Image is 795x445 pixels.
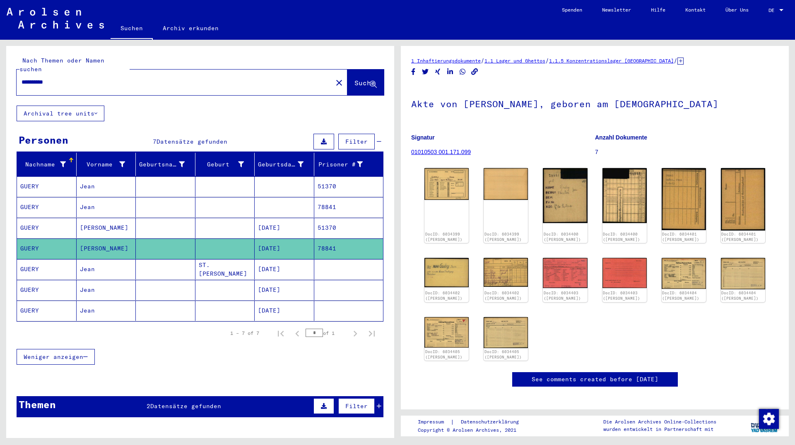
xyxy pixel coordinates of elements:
[7,8,104,29] img: Arolsen_neg.svg
[603,291,640,301] a: DocID: 6034403 ([PERSON_NAME])
[662,168,706,230] img: 001.jpg
[424,258,469,287] img: 001.jpg
[345,402,368,410] span: Filter
[314,197,383,217] mat-cell: 78841
[139,160,185,169] div: Geburtsname
[199,158,255,171] div: Geburt‏
[17,259,77,279] mat-cell: GUERY
[749,415,780,436] img: yv_logo.png
[80,160,125,169] div: Vorname
[314,238,383,259] mat-cell: 78841
[19,132,68,147] div: Personen
[347,70,384,95] button: Suche
[543,258,587,288] img: 001.jpg
[484,168,528,200] img: 002.jpg
[331,74,347,91] button: Clear
[17,349,95,365] button: Weniger anzeigen
[603,426,716,433] p: wurden entwickelt in Partnerschaft mit
[759,409,779,429] img: Zustimmung ändern
[195,153,255,176] mat-header-cell: Geburt‏
[409,67,418,77] button: Share on Facebook
[195,259,255,279] mat-cell: ST. [PERSON_NAME]
[318,158,373,171] div: Prisoner #
[446,67,455,77] button: Share on LinkedIn
[17,106,104,121] button: Archival tree units
[136,153,195,176] mat-header-cell: Geburtsname
[272,325,289,342] button: First page
[19,57,104,73] mat-label: Nach Themen oder Namen suchen
[258,158,314,171] div: Geburtsdatum
[421,67,430,77] button: Share on Twitter
[454,418,529,426] a: Datenschutzerklärung
[255,259,314,279] mat-cell: [DATE]
[434,67,442,77] button: Share on Xing
[255,238,314,259] mat-cell: [DATE]
[306,329,347,337] div: of 1
[484,232,522,242] a: DocID: 6034399 ([PERSON_NAME])
[484,258,528,287] img: 002.jpg
[258,160,304,169] div: Geburtsdatum
[150,402,221,410] span: Datensätze gefunden
[318,160,363,169] div: Prisoner #
[532,375,658,384] a: See comments created before [DATE]
[354,79,375,87] span: Suche
[662,232,699,242] a: DocID: 6034401 ([PERSON_NAME])
[17,301,77,321] mat-cell: GUERY
[674,57,677,64] span: /
[199,160,244,169] div: Geburt‏
[549,58,674,64] a: 1.1.5 Konzentrationslager [GEOGRAPHIC_DATA]
[17,197,77,217] mat-cell: GUERY
[484,291,522,301] a: DocID: 6034402 ([PERSON_NAME])
[411,58,481,64] a: 1 Inhaftierungsdokumente
[255,218,314,238] mat-cell: [DATE]
[411,85,778,121] h1: Akte von [PERSON_NAME], geboren am [DEMOGRAPHIC_DATA]
[411,149,471,155] a: 01010503 001.171.099
[20,158,76,171] div: Nachname
[139,158,195,171] div: Geburtsname
[481,57,484,64] span: /
[77,153,136,176] mat-header-cell: Vorname
[602,168,647,223] img: 002.jpg
[603,232,640,242] a: DocID: 6034400 ([PERSON_NAME])
[595,148,778,156] p: 7
[484,317,528,349] img: 002.jpg
[77,301,136,321] mat-cell: Jean
[77,238,136,259] mat-cell: [PERSON_NAME]
[20,160,66,169] div: Nachname
[19,397,56,412] div: Themen
[157,138,227,145] span: Datensätze gefunden
[153,138,157,145] span: 7
[314,153,383,176] mat-header-cell: Prisoner #
[147,402,150,410] span: 2
[17,218,77,238] mat-cell: GUERY
[424,168,469,200] img: 001.jpg
[77,280,136,300] mat-cell: Jean
[345,138,368,145] span: Filter
[595,134,647,141] b: Anzahl Dokumente
[255,280,314,300] mat-cell: [DATE]
[17,153,77,176] mat-header-cell: Nachname
[484,58,545,64] a: 1.1 Lager und Ghettos
[721,168,765,231] img: 002.jpg
[17,176,77,197] mat-cell: GUERY
[77,197,136,217] mat-cell: Jean
[470,67,479,77] button: Copy link
[153,18,229,38] a: Archiv erkunden
[77,218,136,238] mat-cell: [PERSON_NAME]
[418,426,529,434] p: Copyright © Arolsen Archives, 2021
[543,168,587,223] img: 001.jpg
[364,325,380,342] button: Last page
[425,291,463,301] a: DocID: 6034402 ([PERSON_NAME])
[289,325,306,342] button: Previous page
[314,218,383,238] mat-cell: 51370
[230,330,259,337] div: 1 – 7 of 7
[418,418,529,426] div: |
[77,176,136,197] mat-cell: Jean
[662,258,706,289] img: 001.jpg
[458,67,467,77] button: Share on WhatsApp
[545,57,549,64] span: /
[544,291,581,301] a: DocID: 6034403 ([PERSON_NAME])
[17,238,77,259] mat-cell: GUERY
[111,18,153,40] a: Suchen
[77,259,136,279] mat-cell: Jean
